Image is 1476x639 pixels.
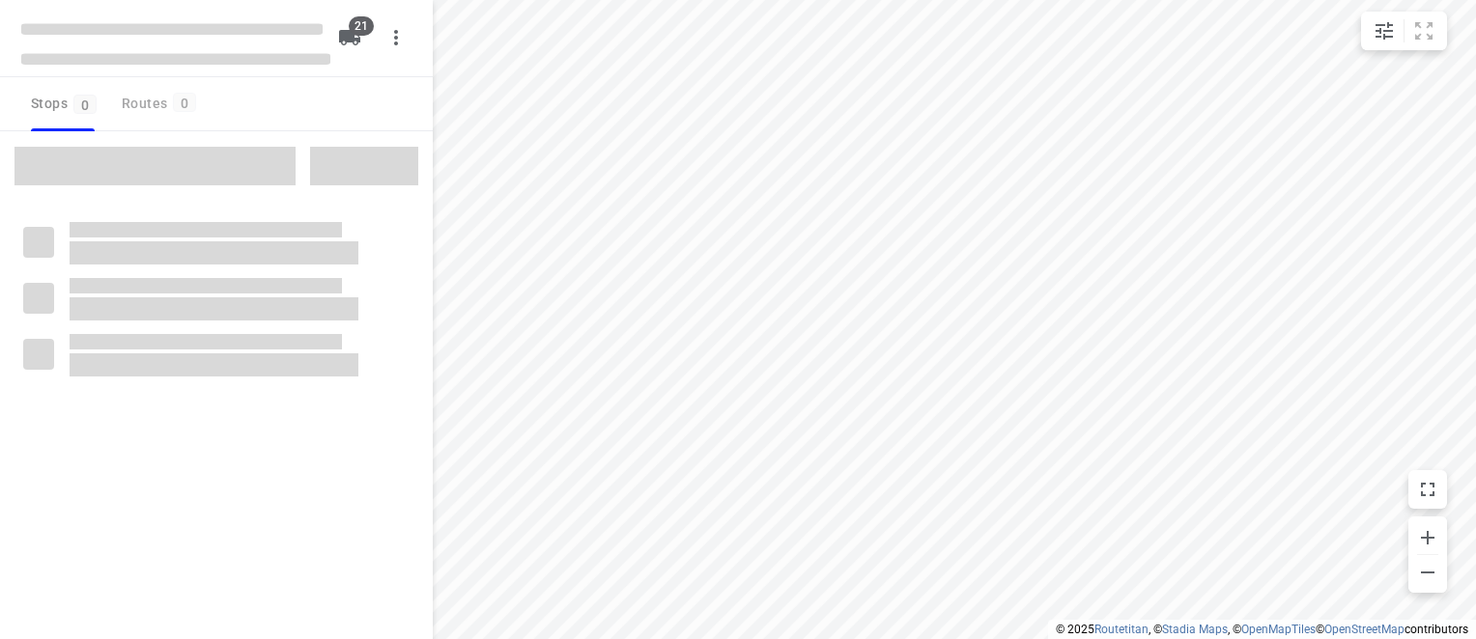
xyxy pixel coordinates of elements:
a: Stadia Maps [1162,623,1228,636]
button: Map settings [1365,12,1404,50]
a: Routetitan [1094,623,1149,636]
li: © 2025 , © , © © contributors [1056,623,1468,636]
a: OpenStreetMap [1324,623,1405,636]
div: small contained button group [1361,12,1447,50]
a: OpenMapTiles [1241,623,1316,636]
